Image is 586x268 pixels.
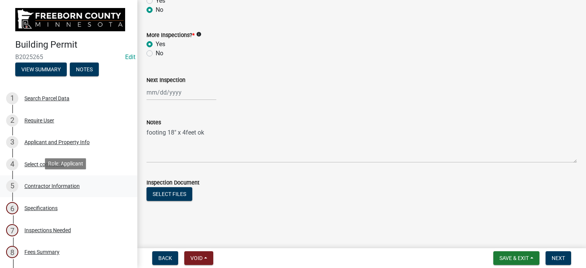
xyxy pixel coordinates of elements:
div: 7 [6,224,18,236]
div: 4 [6,158,18,170]
span: Save & Exit [499,255,529,261]
input: mm/dd/yyyy [146,85,216,100]
span: B2025265 [15,53,122,61]
div: 2 [6,114,18,127]
div: Contractor Information [24,183,80,189]
div: 5 [6,180,18,192]
span: Next [552,255,565,261]
button: Back [152,251,178,265]
label: Next Inspection [146,78,185,83]
div: 8 [6,246,18,258]
a: Edit [125,53,135,61]
wm-modal-confirm: Summary [15,67,67,73]
div: Fees Summary [24,249,60,255]
label: No [156,49,163,58]
label: Notes [146,120,161,125]
label: No [156,5,163,14]
label: More Inspections? [146,33,195,38]
button: Next [546,251,571,265]
wm-modal-confirm: Notes [70,67,99,73]
div: Require User [24,118,54,123]
div: Role: Applicant [45,158,86,169]
span: Void [190,255,203,261]
div: 6 [6,202,18,214]
label: Yes [156,40,165,49]
wm-modal-confirm: Edit Application Number [125,53,135,61]
div: Inspections Needed [24,228,71,233]
div: Applicant and Property Info [24,140,90,145]
div: Specifications [24,205,58,211]
button: Notes [70,63,99,76]
div: 3 [6,136,18,148]
button: Void [184,251,213,265]
button: Save & Exit [493,251,539,265]
div: 1 [6,92,18,104]
h4: Building Permit [15,39,131,50]
div: Select contractor [24,162,65,167]
label: Inspection Document [146,180,200,186]
button: View Summary [15,63,67,76]
span: Back [158,255,172,261]
button: Select files [146,187,192,201]
img: Freeborn County, Minnesota [15,8,125,31]
div: Search Parcel Data [24,96,69,101]
i: info [196,32,201,37]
